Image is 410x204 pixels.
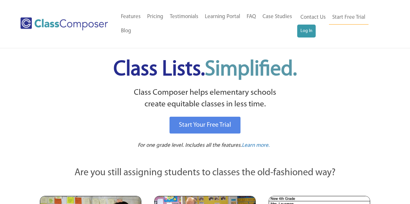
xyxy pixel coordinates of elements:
a: Log In [297,25,316,38]
a: Start Your Free Trial [170,117,240,134]
span: Learn more. [242,143,270,148]
span: Start Your Free Trial [179,122,231,128]
p: Are you still assigning students to classes the old-fashioned way? [40,166,370,180]
p: Class Composer helps elementary schools create equitable classes in less time. [39,87,371,111]
span: Class Lists. [113,59,297,80]
a: FAQ [243,10,259,24]
a: Case Studies [259,10,295,24]
span: For one grade level. Includes all the features. [138,143,242,148]
span: Simplified. [205,59,297,80]
a: Blog [118,24,135,38]
img: Class Composer [20,17,108,30]
nav: Header Menu [297,10,385,38]
a: Testimonials [167,10,202,24]
a: Contact Us [297,10,329,25]
a: Features [118,10,144,24]
nav: Header Menu [118,10,297,38]
a: Pricing [144,10,167,24]
a: Learn more. [242,142,270,150]
a: Learning Portal [202,10,243,24]
a: Start Free Trial [329,10,369,25]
